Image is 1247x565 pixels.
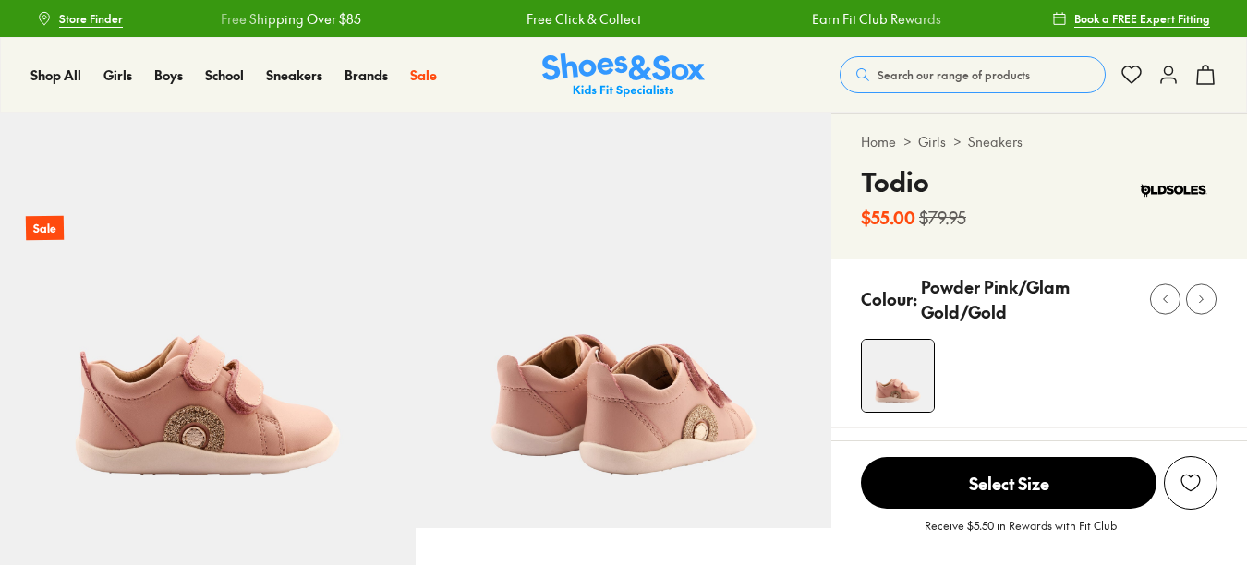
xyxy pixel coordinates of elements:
img: Vendor logo [1129,162,1217,218]
h4: Todio [861,162,966,201]
span: Brands [345,66,388,84]
a: School [205,66,244,85]
span: Sneakers [266,66,322,84]
a: Shop All [30,66,81,85]
a: Sale [410,66,437,85]
div: > > [861,132,1217,151]
span: Boys [154,66,183,84]
b: $55.00 [861,205,915,230]
a: Store Finder [37,2,123,35]
a: Home [861,132,896,151]
img: SNS_Logo_Responsive.svg [542,53,705,98]
a: Free Shipping Over $85 [221,9,361,29]
span: Book a FREE Expert Fitting [1074,10,1210,27]
a: Girls [103,66,132,85]
a: Girls [918,132,946,151]
p: Sale [26,216,64,241]
a: Book a FREE Expert Fitting [1052,2,1210,35]
span: Shop All [30,66,81,84]
img: 5-527726_1 [416,113,831,528]
button: Add to Wishlist [1164,456,1217,510]
a: Earn Fit Club Rewards [811,9,940,29]
a: Free Click & Collect [527,9,641,29]
a: Brands [345,66,388,85]
span: Store Finder [59,10,123,27]
span: Girls [103,66,132,84]
button: Select Size [861,456,1156,510]
span: School [205,66,244,84]
span: Select Size [861,457,1156,509]
a: Sneakers [266,66,322,85]
button: Search our range of products [840,56,1106,93]
p: Receive $5.50 in Rewards with Fit Club [925,517,1117,550]
a: Sneakers [968,132,1023,151]
img: 4-527725_1 [862,340,934,412]
p: Colour: [861,286,917,311]
p: Powder Pink/Glam Gold/Gold [921,274,1136,324]
a: Shoes & Sox [542,53,705,98]
a: Boys [154,66,183,85]
s: $79.95 [919,205,966,230]
span: Sale [410,66,437,84]
span: Search our range of products [878,66,1030,83]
